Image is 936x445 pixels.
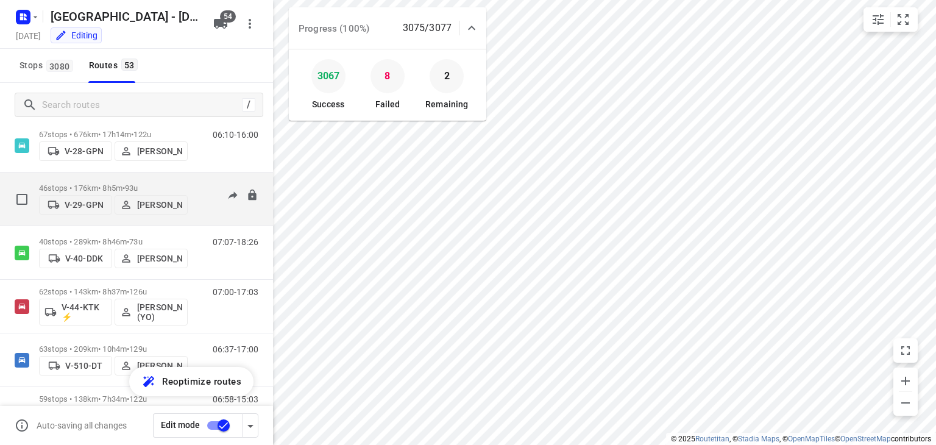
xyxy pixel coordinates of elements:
[137,200,182,210] p: [PERSON_NAME]
[161,420,200,430] span: Edit mode
[738,435,779,443] a: Stadia Maps
[115,249,188,268] button: [PERSON_NAME]
[242,98,255,112] div: /
[39,299,112,326] button: V-44-KTK ⚡
[213,287,258,297] p: 07:00-17:03
[65,200,104,210] p: V-29-GPN
[39,394,188,404] p: 59 stops • 138km • 7h34m
[243,418,258,433] div: Driver app settings
[46,7,204,26] h5: Rename
[55,29,97,41] div: You are currently in edit mode.
[42,96,242,115] input: Search routes
[129,237,142,246] span: 73u
[115,195,188,215] button: [PERSON_NAME]
[444,67,450,85] p: 2
[238,12,262,36] button: More
[121,59,138,71] span: 53
[39,237,188,246] p: 40 stops • 289km • 8h46m
[317,67,339,85] p: 3067
[213,344,258,354] p: 06:37-17:00
[213,130,258,140] p: 06:10-16:00
[62,302,107,322] p: V-44-KTK ⚡
[220,10,236,23] span: 54
[19,58,77,73] span: Stops
[425,98,468,111] p: Remaining
[695,435,729,443] a: Routetitan
[137,146,182,156] p: [PERSON_NAME]
[299,23,369,34] span: Progress (100%)
[375,98,400,111] p: Failed
[129,287,147,296] span: 126u
[89,58,141,73] div: Routes
[246,189,258,203] button: Lock route
[137,302,182,322] p: [PERSON_NAME] (YO)
[137,361,182,371] p: [PERSON_NAME]
[39,249,112,268] button: V-40-DDK
[127,237,129,246] span: •
[39,183,188,193] p: 46 stops • 176km • 8h5m
[403,21,452,35] p: 3075/3077
[39,356,112,376] button: V-510-DT
[10,187,34,212] span: Select
[46,60,73,72] span: 3080
[65,146,104,156] p: V-28-GPN
[65,254,103,263] p: V-40-DDK
[37,421,127,430] p: Auto-saving all changes
[866,7,890,32] button: Map settings
[39,130,188,139] p: 67 stops • 676km • 17h14m
[863,7,918,32] div: small contained button group
[115,356,188,376] button: [PERSON_NAME]
[221,183,245,208] button: Send to driver
[65,361,102,371] p: V-510-DT
[129,344,147,354] span: 129u
[312,98,344,111] p: Success
[11,29,46,43] h5: Project date
[127,287,129,296] span: •
[131,130,133,139] span: •
[671,435,931,443] li: © 2025 , © , © © contributors
[39,195,112,215] button: V-29-GPN
[127,344,129,354] span: •
[129,394,147,404] span: 122u
[213,394,258,404] p: 06:58-15:03
[127,394,129,404] span: •
[115,141,188,161] button: [PERSON_NAME]
[39,141,112,161] button: V-28-GPN
[788,435,835,443] a: OpenMapTiles
[208,12,233,36] button: 54
[125,183,138,193] span: 93u
[213,237,258,247] p: 07:07-18:26
[129,367,253,396] button: Reoptimize routes
[133,130,151,139] span: 122u
[115,299,188,326] button: [PERSON_NAME] (YO)
[840,435,891,443] a: OpenStreetMap
[122,183,125,193] span: •
[39,287,188,296] p: 62 stops • 143km • 8h37m
[891,7,915,32] button: Fit zoom
[39,344,188,354] p: 63 stops • 209km • 10h4m
[137,254,182,263] p: [PERSON_NAME]
[289,7,486,49] div: Progress (100%)3075/3077
[162,374,241,390] span: Reoptimize routes
[385,67,390,85] p: 8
